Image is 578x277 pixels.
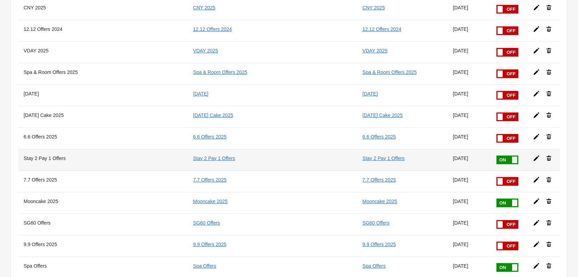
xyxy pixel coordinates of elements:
td: [DATE] [447,127,491,149]
a: 12.12 Offers 2024 [362,26,401,32]
td: [DATE] [447,149,491,170]
a: 9.9 Offers 2025 [193,242,226,247]
th: [DATE] Cake 2025 [18,106,187,127]
a: CNY 2025 [362,5,385,10]
th: [DATE] [18,84,187,106]
a: SG60 Offers [193,220,220,226]
a: 12.12 Offers 2024 [193,26,232,32]
a: [DATE] Cake 2025 [193,112,233,118]
td: [DATE] [447,170,491,192]
a: Mooncake 2025 [362,199,397,204]
th: VDAY 2025 [18,41,187,63]
td: [DATE] [447,213,491,235]
th: 6.6 Offers 2025 [18,127,187,149]
th: 12.12 Offers 2024 [18,20,187,41]
a: Spa & Room Offers 2025 [193,69,247,75]
a: VDAY 2025 [362,48,387,53]
a: SG60 Offers [362,220,389,226]
a: Spa Offers [193,263,216,269]
td: [DATE] [447,41,491,63]
a: 7.7 Offers 2025 [362,177,396,183]
th: 9.9 Offers 2025 [18,235,187,257]
a: Stay 2 Pay 1 Offers [193,156,235,161]
th: Mooncake 2025 [18,192,187,213]
a: 6.6 Offers 2025 [362,134,396,140]
a: [DATE] [362,91,378,96]
td: [DATE] [447,84,491,106]
th: 7.7 Offers 2025 [18,170,187,192]
td: [DATE] [447,192,491,213]
a: 7.7 Offers 2025 [193,177,226,183]
th: Stay 2 Pay 1 Offers [18,149,187,170]
a: Stay 2 Pay 1 Offers [362,156,404,161]
td: [DATE] [447,63,491,84]
th: SG60 Offers [18,213,187,235]
a: 6.6 Offers 2025 [193,134,226,140]
a: Spa & Room Offers 2025 [362,69,417,75]
a: Spa Offers [362,263,386,269]
a: 9.9 Offers 2025 [362,242,396,247]
a: CNY 2025 [193,5,215,10]
a: VDAY 2025 [193,48,218,53]
th: Spa & Room Offers 2025 [18,63,187,84]
a: [DATE] Cake 2025 [362,112,403,118]
a: Mooncake 2025 [193,199,228,204]
td: [DATE] [447,20,491,41]
a: [DATE] [193,91,208,96]
td: [DATE] [447,106,491,127]
td: [DATE] [447,235,491,257]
